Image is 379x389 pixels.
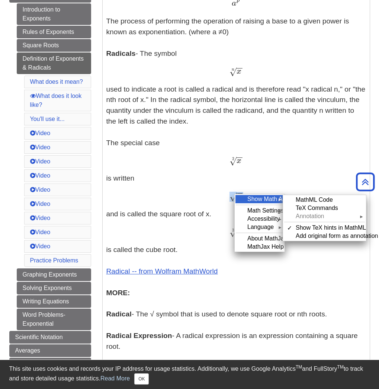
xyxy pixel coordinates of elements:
div: Add original form as annotation [284,232,365,240]
div: About MathJax [235,235,284,243]
span: ► [278,216,282,222]
div: MathML Code [284,196,365,204]
button: Close [134,373,149,385]
div: MathJax Help [235,243,284,251]
sup: TM [337,364,344,370]
sup: TM [296,364,302,370]
span: ► [359,213,364,219]
div: Annotation [284,212,365,220]
div: TeX Commands [284,204,365,212]
span: ► [278,196,282,202]
div: Show Math As [235,195,284,203]
span: ► [278,207,282,214]
div: This site uses cookies and records your IP address for usage statistics. Additionally, we use Goo... [9,364,370,385]
div: Show TeX hints in MathML [284,224,365,232]
div: Language [235,223,284,231]
span: ✓ [287,224,292,232]
div: Accessibility [235,215,284,223]
a: Read More [100,375,130,382]
div: Math Settings [235,207,284,215]
span: ► [278,224,282,230]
